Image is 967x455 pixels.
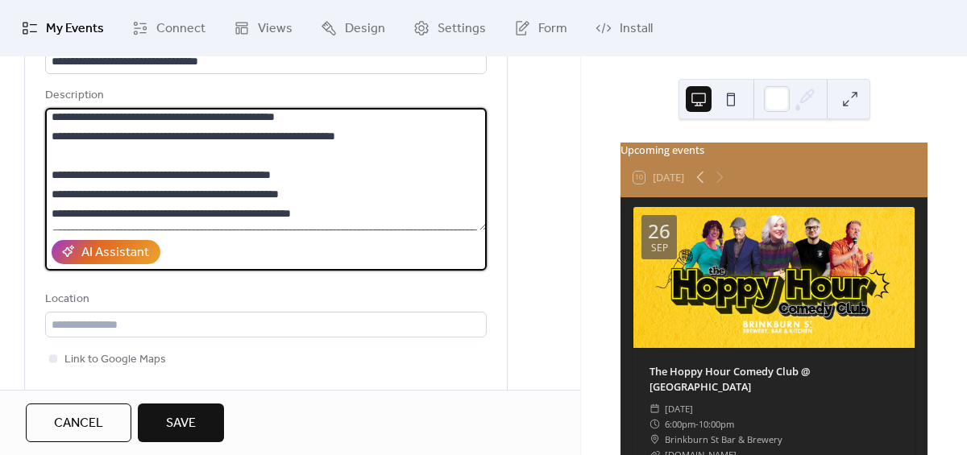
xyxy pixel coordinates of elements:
[26,403,131,442] button: Cancel
[651,243,668,253] div: Sep
[620,19,653,39] span: Install
[45,290,483,309] div: Location
[665,416,695,432] span: 6:00pm
[502,6,579,50] a: Form
[665,432,782,447] span: Brinkburn St Bar & Brewery
[650,416,660,432] div: ​
[401,6,498,50] a: Settings
[438,19,486,39] span: Settings
[81,243,149,263] div: AI Assistant
[64,350,166,370] span: Link to Google Maps
[650,364,810,394] a: The Hoppy Hour Comedy Club @ [GEOGRAPHIC_DATA]
[648,221,670,241] div: 26
[45,86,483,105] div: Description
[258,19,293,39] span: Views
[46,19,104,39] span: My Events
[166,414,196,433] span: Save
[620,143,928,158] div: Upcoming events
[650,401,660,416] div: ​
[222,6,305,50] a: Views
[156,19,205,39] span: Connect
[45,388,174,407] div: Event color
[699,416,734,432] span: 10:00pm
[695,416,699,432] span: -
[52,240,160,264] button: AI Assistant
[120,6,218,50] a: Connect
[309,6,397,50] a: Design
[54,414,103,433] span: Cancel
[538,19,567,39] span: Form
[138,403,224,442] button: Save
[665,401,693,416] span: [DATE]
[345,19,385,39] span: Design
[583,6,665,50] a: Install
[650,432,660,447] div: ​
[10,6,116,50] a: My Events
